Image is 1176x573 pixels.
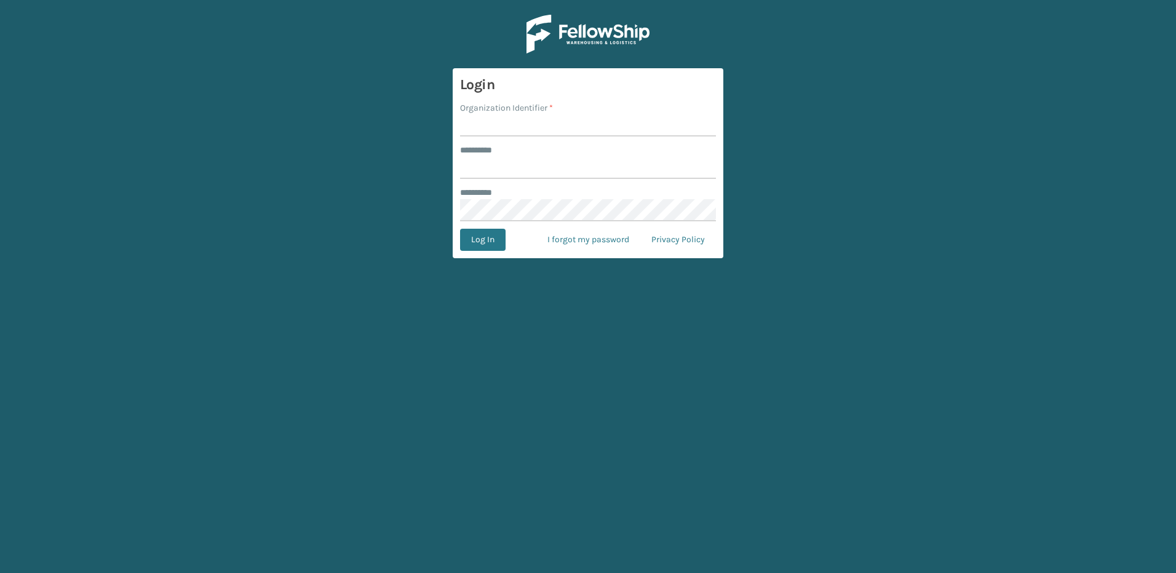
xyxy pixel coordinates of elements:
[526,15,650,53] img: Logo
[460,101,553,114] label: Organization Identifier
[460,229,506,251] button: Log In
[536,229,640,251] a: I forgot my password
[460,76,716,94] h3: Login
[640,229,716,251] a: Privacy Policy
